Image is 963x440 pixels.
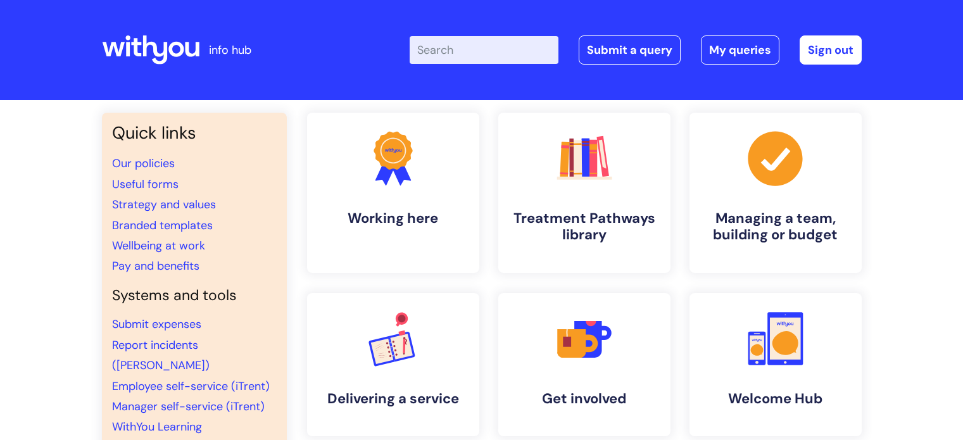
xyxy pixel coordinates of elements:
a: Delivering a service [307,293,479,436]
a: Pay and benefits [112,258,199,273]
a: Wellbeing at work [112,238,205,253]
a: Working here [307,113,479,273]
h4: Treatment Pathways library [508,210,660,244]
a: Useful forms [112,177,179,192]
a: Treatment Pathways library [498,113,670,273]
h4: Managing a team, building or budget [700,210,852,244]
p: info hub [209,40,251,60]
a: Welcome Hub [689,293,862,436]
h3: Quick links [112,123,277,143]
input: Search [410,36,558,64]
a: Manager self-service (iTrent) [112,399,265,414]
a: Strategy and values [112,197,216,212]
a: Submit a query [579,35,681,65]
a: Report incidents ([PERSON_NAME]) [112,337,210,373]
h4: Systems and tools [112,287,277,305]
a: Sign out [800,35,862,65]
a: Submit expenses [112,317,201,332]
a: Get involved [498,293,670,436]
a: Employee self-service (iTrent) [112,379,270,394]
h4: Get involved [508,391,660,407]
h4: Welcome Hub [700,391,852,407]
a: My queries [701,35,779,65]
a: Managing a team, building or budget [689,113,862,273]
a: Branded templates [112,218,213,233]
a: WithYou Learning [112,419,202,434]
a: Our policies [112,156,175,171]
h4: Working here [317,210,469,227]
div: | - [410,35,862,65]
h4: Delivering a service [317,391,469,407]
